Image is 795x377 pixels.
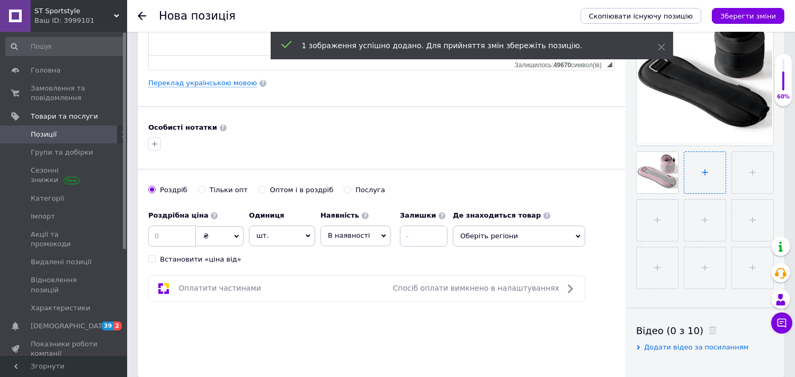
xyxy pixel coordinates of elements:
span: шт. [249,226,315,246]
span: Групи та добірки [31,148,93,157]
span: Відео (0 з 10) [636,325,703,336]
span: Товари та послуги [31,112,98,121]
button: Скопіювати існуючу позицію [580,8,701,24]
b: Особисті нотатки [148,123,217,131]
b: Одиниця [249,211,284,219]
body: Редактор, ED26C1B5-7034-47BB-B327-AF935B3B0A36 [11,11,455,61]
span: Оберіть регіони [453,226,585,247]
div: Тільки опт [210,185,248,195]
span: [DEMOGRAPHIC_DATA] [31,321,109,331]
span: Додати відео за посиланням [644,343,749,351]
span: 2 [113,321,122,330]
span: В наявності [328,231,370,239]
a: Переклад українською мовою [148,79,257,87]
div: 60% [775,93,792,101]
span: Спосіб оплати вимкнено в налаштуваннях [393,284,559,292]
span: Замовлення та повідомлення [31,84,98,103]
span: Потягніть для зміни розмірів [607,62,612,67]
span: Характеристики [31,303,91,313]
span: Сезонні знижки [31,166,98,185]
span: Скопіювати існуючу позицію [589,12,693,20]
span: Оплатити частинами [178,284,261,292]
div: Повернутися назад [138,12,146,20]
h1: Нова позиція [159,10,236,22]
span: Головна [31,66,60,75]
i: Зберегти зміни [720,12,776,20]
span: Категорії [31,194,64,203]
button: Зберегти зміни [712,8,784,24]
b: Роздрібна ціна [148,211,208,219]
span: 39 [101,321,113,330]
span: ST Sportstyle [34,6,114,16]
b: Де знаходиться товар [453,211,541,219]
b: Наявність [320,211,359,219]
b: Залишки [400,211,436,219]
div: Роздріб [160,185,187,195]
span: Показники роботи компанії [31,339,98,358]
div: Оптом і в роздріб [270,185,334,195]
span: Видалені позиції [31,257,92,267]
div: 1 зображення успішно додано. Для прийняття змін збережіть позицію. [302,40,631,51]
div: 60% Якість заповнення [774,53,792,106]
button: Чат з покупцем [771,312,792,334]
div: Послуга [355,185,385,195]
span: Акції та промокоди [31,230,98,249]
span: ₴ [203,232,209,240]
h3: Утяжелители на руки и ноги для детей и взрослых [11,11,455,20]
span: Імпорт [31,212,55,221]
div: Встановити «ціна від» [160,255,242,264]
span: Відновлення позицій [31,275,98,294]
input: Пошук [5,37,125,56]
input: - [400,226,448,247]
span: Позиції [31,130,57,139]
div: Ваш ID: 3999101 [34,16,127,25]
div: Кiлькiсть символiв [515,59,607,69]
input: 0 [148,226,196,247]
span: 49670 [553,61,571,69]
p: Пара утяжелителей для рук и ног Изготовлены утяжелители из мягкой толстой прорезиненной тканевой ... [11,28,455,61]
